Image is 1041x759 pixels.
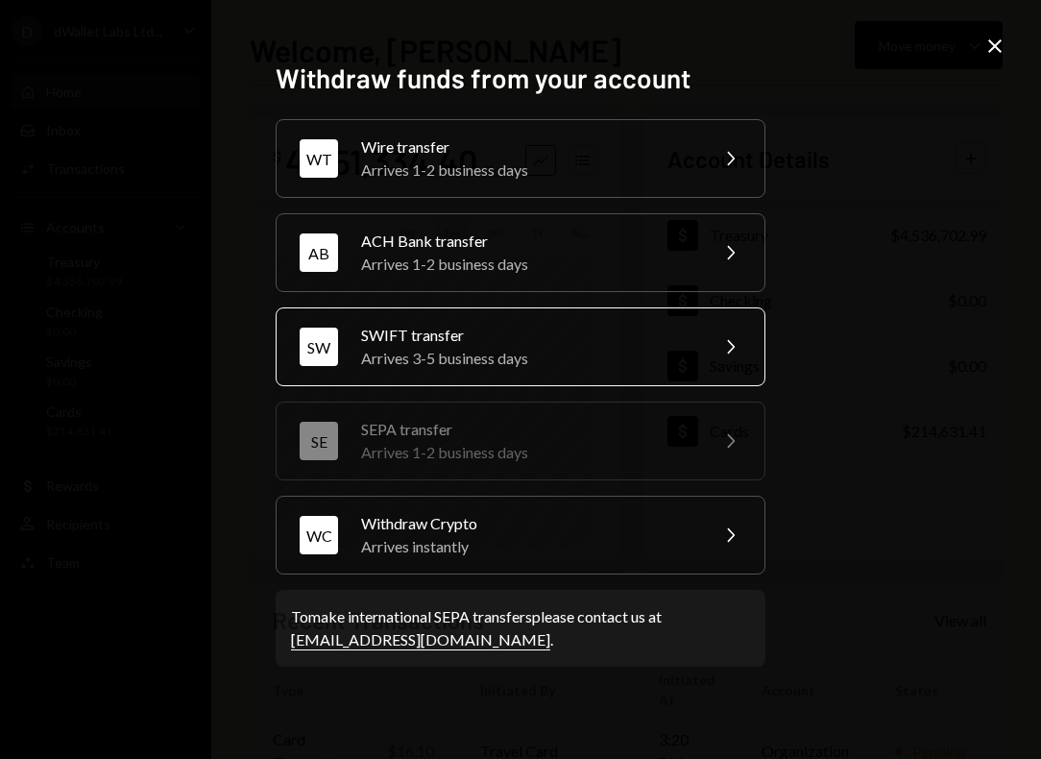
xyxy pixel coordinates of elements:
[361,253,695,276] div: Arrives 1-2 business days
[276,307,765,386] button: SWSWIFT transferArrives 3-5 business days
[361,347,695,370] div: Arrives 3-5 business days
[361,324,695,347] div: SWIFT transfer
[276,60,765,97] h2: Withdraw funds from your account
[300,422,338,460] div: SE
[291,630,550,650] a: [EMAIL_ADDRESS][DOMAIN_NAME]
[361,441,695,464] div: Arrives 1-2 business days
[361,535,695,558] div: Arrives instantly
[361,159,695,182] div: Arrives 1-2 business days
[300,328,338,366] div: SW
[300,233,338,272] div: AB
[276,402,765,480] button: SESEPA transferArrives 1-2 business days
[276,119,765,198] button: WTWire transferArrives 1-2 business days
[361,135,695,159] div: Wire transfer
[300,139,338,178] div: WT
[291,605,750,651] div: To make international SEPA transfers please contact us at .
[276,213,765,292] button: ABACH Bank transferArrives 1-2 business days
[361,418,695,441] div: SEPA transfer
[300,516,338,554] div: WC
[361,230,695,253] div: ACH Bank transfer
[276,496,765,575] button: WCWithdraw CryptoArrives instantly
[361,512,695,535] div: Withdraw Crypto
